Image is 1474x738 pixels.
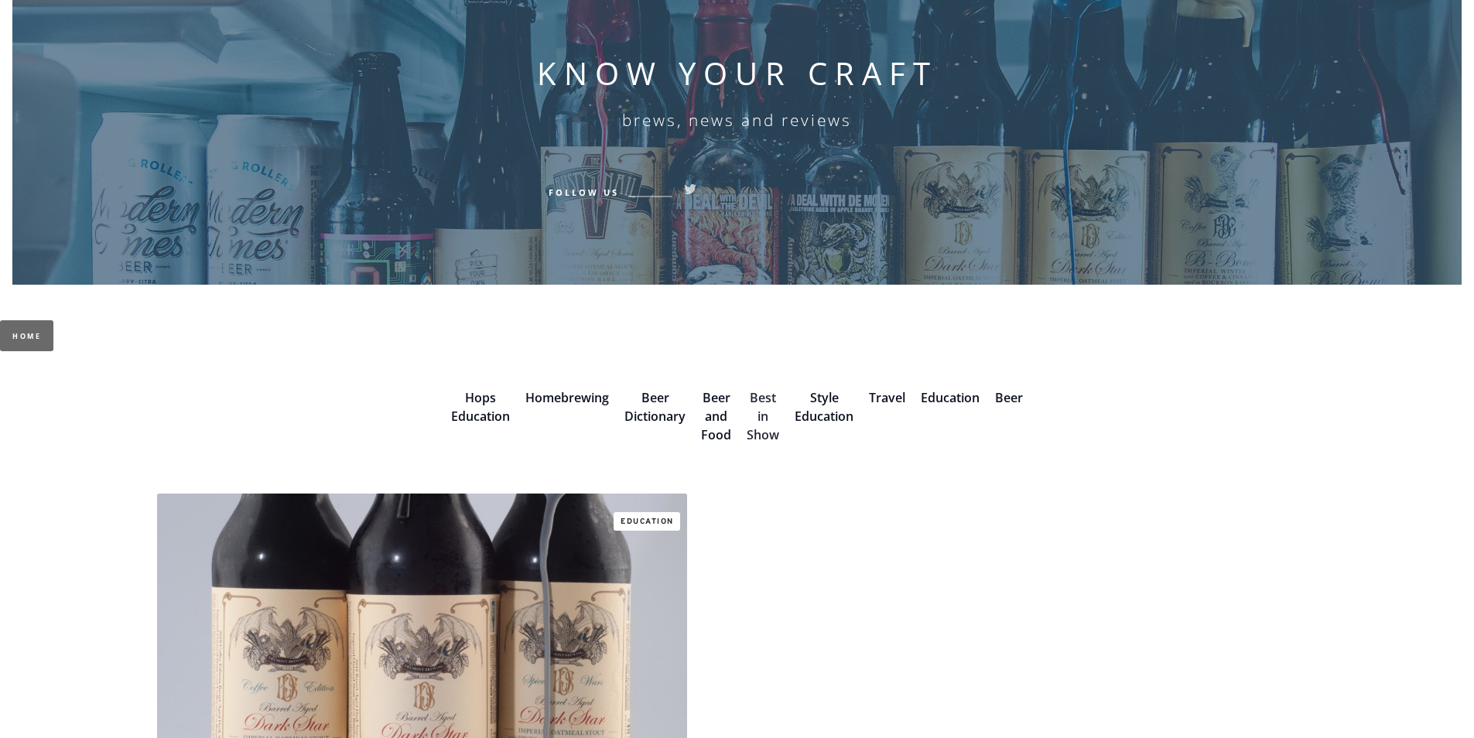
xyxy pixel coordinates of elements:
[624,389,686,425] a: Beer Dictionary
[622,111,852,129] h6: brews, news and reviews
[995,389,1023,406] a: Beer
[549,185,619,199] h6: Follow Us
[869,389,905,406] a: Travel
[747,389,779,443] a: Best in Show
[701,389,731,443] a: Beer and Food
[525,389,609,406] a: Homebrewing
[614,512,680,531] a: Education
[795,389,853,425] a: Style Education
[451,389,510,425] a: Hops Education
[921,389,980,406] a: Education
[537,55,938,92] h1: KNOW YOUR CRAFT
